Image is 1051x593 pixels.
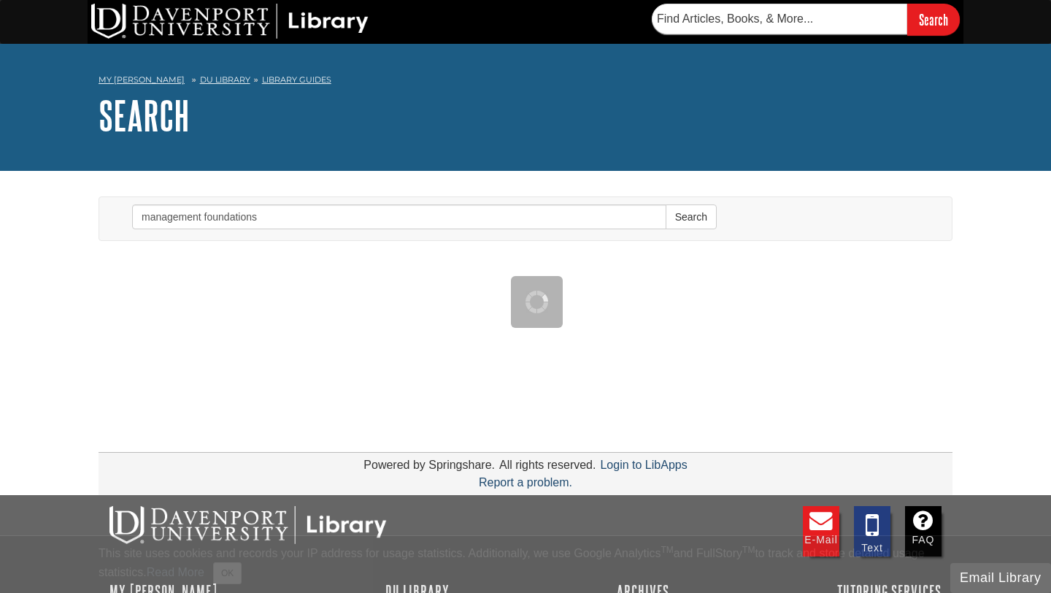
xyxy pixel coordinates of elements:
[905,506,942,556] a: FAQ
[361,459,497,471] div: Powered by Springshare.
[652,4,960,35] form: Searches DU Library's articles, books, and more
[109,506,387,544] img: DU Libraries
[600,459,687,471] a: Login to LibApps
[803,506,839,556] a: E-mail
[200,74,250,85] a: DU Library
[652,4,907,34] input: Find Articles, Books, & More...
[525,291,548,313] img: Working...
[213,562,242,584] button: Close
[99,93,952,137] h1: Search
[854,506,890,556] a: Text
[91,4,369,39] img: DU Library
[132,204,666,229] input: Enter Search Words
[661,545,673,555] sup: TM
[907,4,960,35] input: Search
[99,74,185,86] a: My [PERSON_NAME]
[99,545,952,584] div: This site uses cookies and records your IP address for usage statistics. Additionally, we use Goo...
[147,566,204,578] a: Read More
[497,459,598,471] div: All rights reserved.
[950,563,1051,593] button: Email Library
[479,476,572,489] a: Report a problem.
[742,545,755,555] sup: TM
[666,204,717,229] button: Search
[99,70,952,93] nav: breadcrumb
[262,74,331,85] a: Library Guides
